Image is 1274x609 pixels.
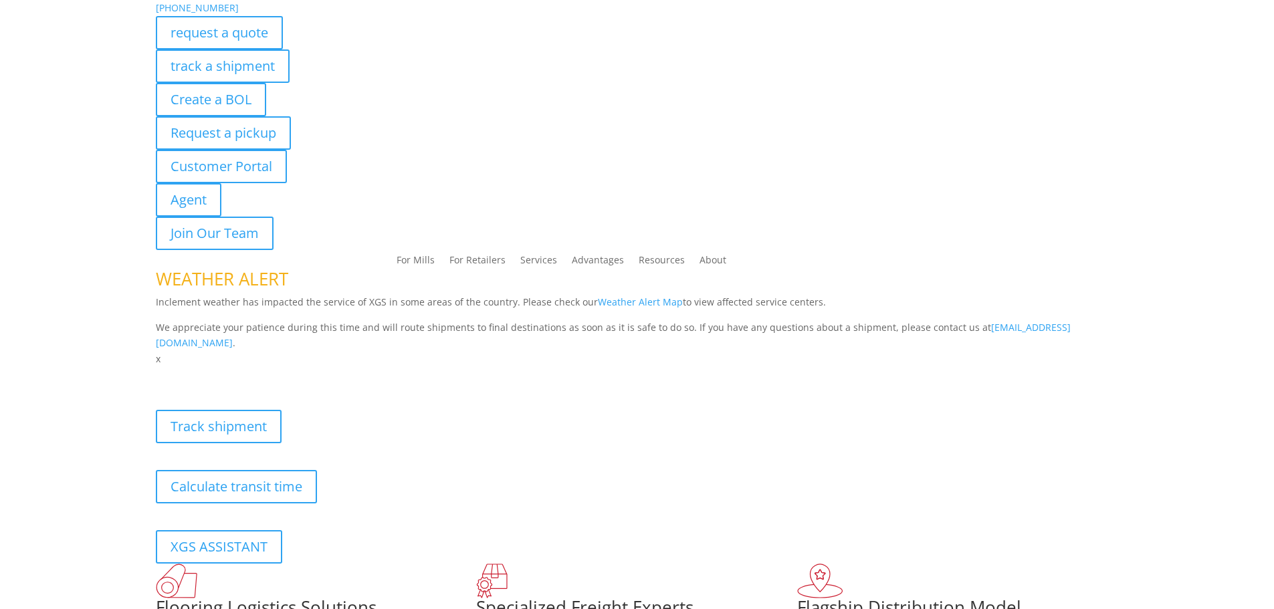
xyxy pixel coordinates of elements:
img: xgs-icon-focused-on-flooring-red [476,564,508,598]
a: XGS ASSISTANT [156,530,282,564]
b: Visibility, transparency, and control for your entire supply chain. [156,369,454,382]
a: Calculate transit time [156,470,317,503]
a: Customer Portal [156,150,287,183]
a: Agent [156,183,221,217]
a: request a quote [156,16,283,49]
img: xgs-icon-total-supply-chain-intelligence-red [156,564,197,598]
p: x [156,351,1119,367]
a: Weather Alert Map [598,295,683,308]
a: Resources [639,255,685,270]
p: We appreciate your patience during this time and will route shipments to final destinations as so... [156,320,1119,352]
a: For Retailers [449,255,506,270]
span: WEATHER ALERT [156,267,288,291]
a: Create a BOL [156,83,266,116]
a: Join Our Team [156,217,274,250]
a: For Mills [397,255,435,270]
p: Inclement weather has impacted the service of XGS in some areas of the country. Please check our ... [156,294,1119,320]
a: track a shipment [156,49,290,83]
a: Services [520,255,557,270]
a: About [700,255,726,270]
img: xgs-icon-flagship-distribution-model-red [797,564,843,598]
a: Track shipment [156,410,282,443]
a: Advantages [572,255,624,270]
a: [PHONE_NUMBER] [156,1,239,14]
a: Request a pickup [156,116,291,150]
